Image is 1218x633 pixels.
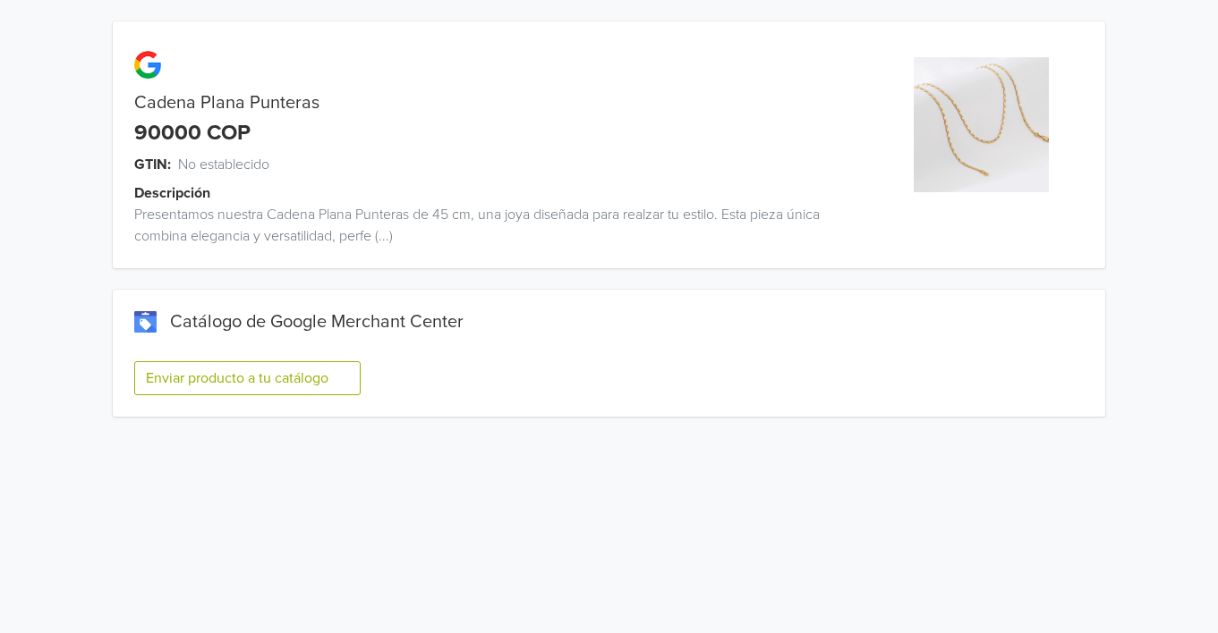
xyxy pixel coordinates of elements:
div: Descripción [134,182,879,204]
span: No establecido [178,154,269,175]
div: Cadena Plana Punteras [113,92,857,114]
div: 90000 COP [134,121,251,147]
span: GTIN: [134,154,171,175]
div: Presentamos nuestra Cadena Plana Punteras de 45 cm, una joya diseñada para realzar tu estilo. Est... [113,204,857,247]
button: Enviar producto a tu catálogo [134,361,361,395]
img: product_image [914,57,1049,192]
div: Catálogo de Google Merchant Center [134,311,1084,333]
